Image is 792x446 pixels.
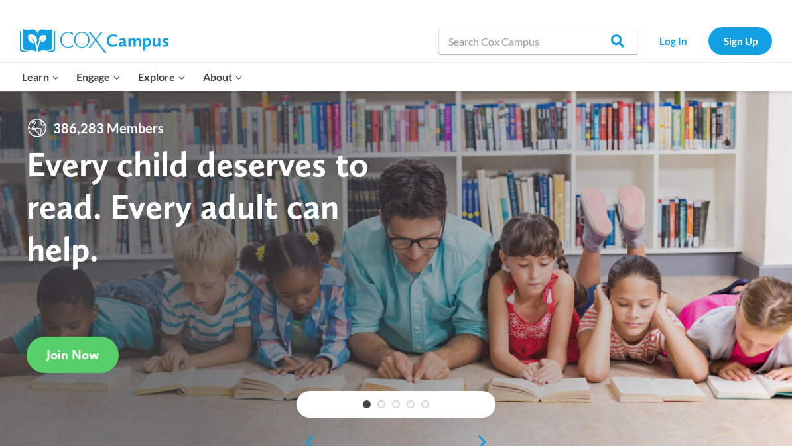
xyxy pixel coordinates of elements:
[708,27,772,54] a: Sign Up
[377,400,385,408] a: 2
[27,337,119,373] a: Join Now
[46,347,99,362] span: Join Now
[76,68,121,85] span: Engage
[20,29,168,53] img: Cox Campus
[48,117,169,139] span: 386,283 Members
[392,400,400,408] a: 3
[407,400,415,408] a: 4
[22,68,60,85] span: Learn
[203,68,243,85] span: About
[27,142,369,269] strong: Every child deserves to read. Every adult can help.
[644,27,772,54] nav: Secondary Navigation
[438,28,637,54] input: Search Cox Campus
[138,68,186,85] span: Explore
[13,63,251,91] nav: Primary Navigation
[644,27,702,54] a: Log In
[421,400,429,408] a: 5
[363,400,371,408] a: 1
